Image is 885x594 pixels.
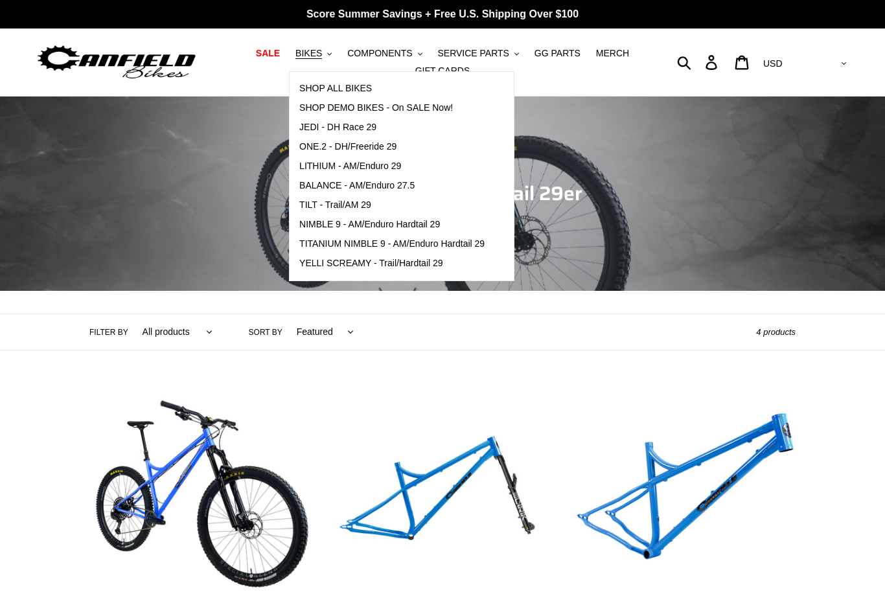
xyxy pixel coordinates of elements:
a: BALANCE - AM/Enduro 27.5 [290,176,494,196]
span: ONE.2 - DH/Freeride 29 [299,141,397,152]
a: SHOP DEMO BIKES - On SALE Now! [290,98,494,118]
img: Canfield Bikes [36,42,198,83]
span: BALANCE - AM/Enduro 27.5 [299,180,415,191]
span: YELLI SCREAMY - Trail/Hardtail 29 [299,258,443,269]
a: NIMBLE 9 - AM/Enduro Hardtail 29 [290,215,494,234]
a: SHOP ALL BIKES [290,79,494,98]
span: MERCH [596,48,629,59]
a: GIFT CARDS [409,62,477,80]
span: SHOP DEMO BIKES - On SALE Now! [299,102,453,113]
a: LITHIUM - AM/Enduro 29 [290,157,494,176]
span: TITANIUM NIMBLE 9 - AM/Enduro Hardtail 29 [299,238,485,249]
span: COMPONENTS [347,48,412,59]
a: GG PARTS [528,45,587,62]
a: JEDI - DH Race 29 [290,118,494,137]
a: TILT - Trail/AM 29 [290,196,494,215]
span: JEDI - DH Race 29 [299,122,376,133]
a: SALE [249,45,286,62]
span: TILT - Trail/AM 29 [299,200,371,211]
span: 4 products [756,327,796,337]
a: TITANIUM NIMBLE 9 - AM/Enduro Hardtail 29 [290,234,494,254]
span: NIMBLE 9 - AM/Enduro Hardtail 29 [299,219,440,230]
label: Sort by [249,326,282,338]
span: BIKES [295,48,322,59]
button: COMPONENTS [341,45,428,62]
span: LITHIUM - AM/Enduro 29 [299,161,401,172]
span: GIFT CARDS [415,65,470,76]
span: SERVICE PARTS [437,48,509,59]
span: SALE [256,48,280,59]
a: MERCH [590,45,636,62]
span: GG PARTS [534,48,580,59]
span: SHOP ALL BIKES [299,83,372,94]
a: YELLI SCREAMY - Trail/Hardtail 29 [290,254,494,273]
label: Filter by [89,326,128,338]
button: SERVICE PARTS [431,45,525,62]
button: BIKES [289,45,338,62]
a: ONE.2 - DH/Freeride 29 [290,137,494,157]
